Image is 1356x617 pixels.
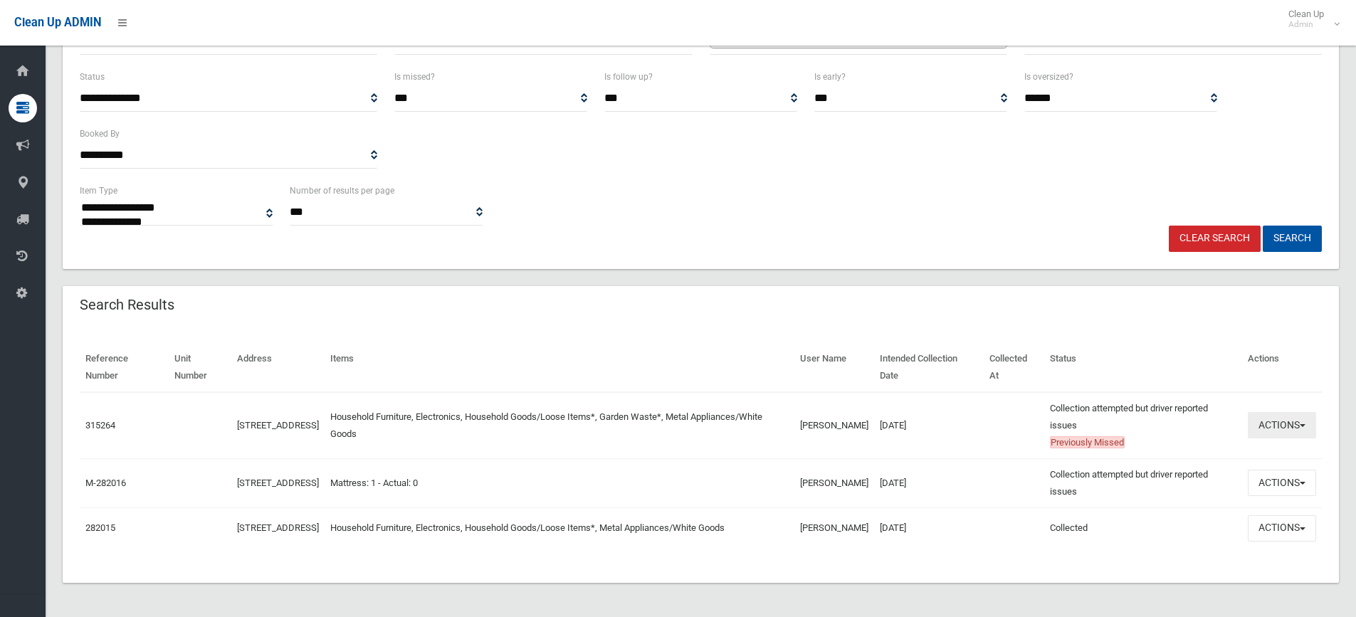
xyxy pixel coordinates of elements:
[325,507,795,548] td: Household Furniture, Electronics, Household Goods/Loose Items*, Metal Appliances/White Goods
[794,343,874,392] th: User Name
[1248,470,1316,496] button: Actions
[325,458,795,507] td: Mattress: 1 - Actual: 0
[290,183,394,199] label: Number of results per page
[237,522,319,533] a: [STREET_ADDRESS]
[85,522,115,533] a: 282015
[1281,9,1338,30] span: Clean Up
[794,458,874,507] td: [PERSON_NAME]
[794,392,874,459] td: [PERSON_NAME]
[1044,343,1242,392] th: Status
[814,69,846,85] label: Is early?
[237,420,319,431] a: [STREET_ADDRESS]
[231,343,325,392] th: Address
[1024,69,1073,85] label: Is oversized?
[80,343,169,392] th: Reference Number
[80,69,105,85] label: Status
[1044,392,1242,459] td: Collection attempted but driver reported issues
[169,343,231,392] th: Unit Number
[14,16,101,29] span: Clean Up ADMIN
[80,126,120,142] label: Booked By
[1242,343,1322,392] th: Actions
[325,392,795,459] td: Household Furniture, Electronics, Household Goods/Loose Items*, Garden Waste*, Metal Appliances/W...
[874,343,984,392] th: Intended Collection Date
[604,69,653,85] label: Is follow up?
[394,69,435,85] label: Is missed?
[1044,507,1242,548] td: Collected
[874,458,984,507] td: [DATE]
[1288,19,1324,30] small: Admin
[85,478,126,488] a: M-282016
[794,507,874,548] td: [PERSON_NAME]
[325,343,795,392] th: Items
[874,507,984,548] td: [DATE]
[1248,515,1316,542] button: Actions
[1263,226,1322,252] button: Search
[1050,436,1125,448] span: Previously Missed
[1169,226,1261,252] a: Clear Search
[80,183,117,199] label: Item Type
[63,291,191,319] header: Search Results
[984,343,1044,392] th: Collected At
[1248,412,1316,438] button: Actions
[237,478,319,488] a: [STREET_ADDRESS]
[85,420,115,431] a: 315264
[1044,458,1242,507] td: Collection attempted but driver reported issues
[874,392,984,459] td: [DATE]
